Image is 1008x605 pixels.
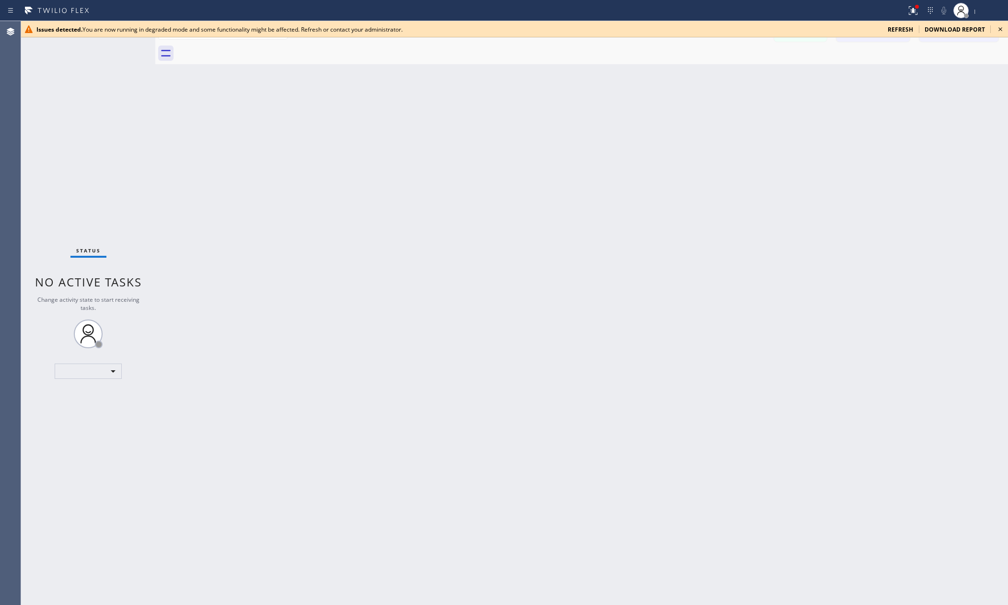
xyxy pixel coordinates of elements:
[973,8,976,14] span: |
[36,25,880,34] div: You are now running in degraded mode and some functionality might be affected. Refresh or contact...
[36,25,82,34] b: Issues detected.
[37,296,139,312] span: Change activity state to start receiving tasks.
[55,364,122,379] div: ​
[35,274,142,290] span: No active tasks
[925,25,985,34] span: download report
[76,247,101,254] span: Status
[888,25,913,34] span: refresh
[937,4,950,17] button: Mute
